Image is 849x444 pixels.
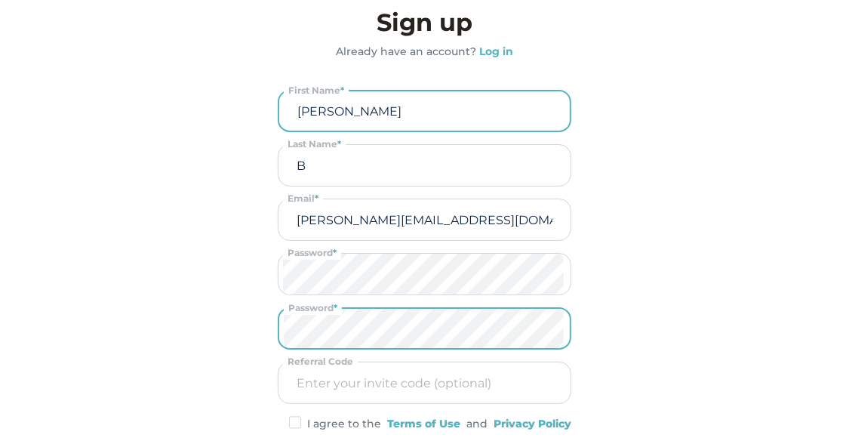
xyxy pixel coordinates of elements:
[283,246,341,260] div: Password
[494,416,571,432] div: Privacy Policy
[284,91,565,131] input: First Name
[283,145,566,186] input: Last Name
[289,416,301,429] img: Rectangle%20451.svg
[283,355,358,368] div: Referral Code
[284,301,342,315] div: Password
[278,5,571,41] h3: Sign up
[479,45,513,58] strong: Log in
[336,44,476,60] div: Already have an account?
[307,416,381,432] div: I agree to the
[284,84,349,97] div: First Name
[283,362,566,403] input: Enter your invite code (optional)
[283,199,566,240] input: Email
[283,137,346,151] div: Last Name
[466,416,488,432] div: and
[283,192,323,205] div: Email
[387,416,460,432] div: Terms of Use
